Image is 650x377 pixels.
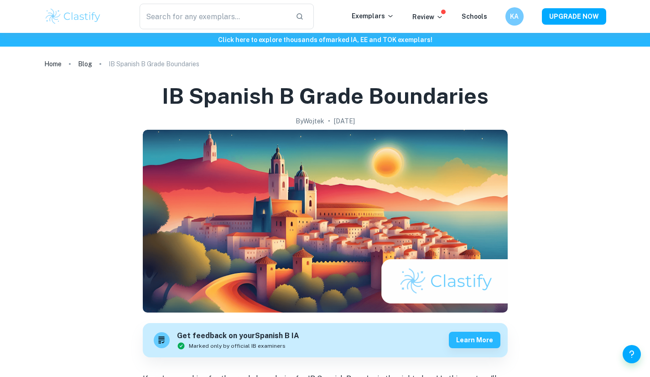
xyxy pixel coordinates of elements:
p: • [328,116,330,126]
button: Learn more [449,332,500,348]
img: Clastify logo [44,7,102,26]
h1: IB Spanish B Grade Boundaries [162,81,489,111]
p: Review [412,12,443,22]
span: Marked only by official IB examiners [189,342,286,350]
button: Help and Feedback [623,345,641,363]
h2: [DATE] [334,116,355,126]
h2: By Wojtek [296,116,324,126]
h6: KA [509,11,520,21]
h6: Click here to explore thousands of marked IA, EE and TOK exemplars ! [2,35,648,45]
button: KA [505,7,524,26]
p: Exemplars [352,11,394,21]
img: IB Spanish B Grade Boundaries cover image [143,130,508,313]
button: UPGRADE NOW [542,8,606,25]
p: IB Spanish B Grade Boundaries [109,59,199,69]
a: Home [44,58,62,70]
a: Schools [462,13,487,20]
a: Get feedback on yourSpanish B IAMarked only by official IB examinersLearn more [143,323,508,357]
a: Blog [78,58,92,70]
input: Search for any exemplars... [140,4,289,29]
h6: Get feedback on your Spanish B IA [177,330,299,342]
